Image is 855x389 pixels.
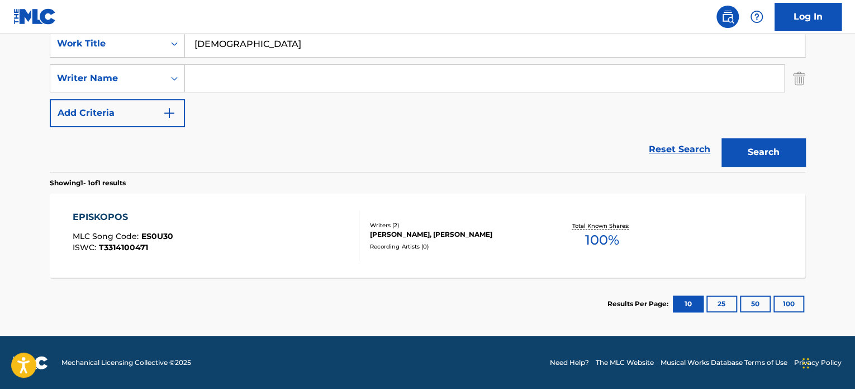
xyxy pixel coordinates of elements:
button: Add Criteria [50,99,185,127]
button: 10 [673,296,704,312]
div: EPISKOPOS [73,210,173,224]
span: Mechanical Licensing Collective © 2025 [61,358,191,368]
span: ISWC : [73,242,99,252]
span: MLC Song Code : [73,231,141,241]
div: Recording Artists ( 0 ) [370,242,539,251]
a: Need Help? [550,358,589,368]
div: Writer Name [57,72,158,85]
img: MLC Logo [13,8,56,25]
a: The MLC Website [596,358,654,368]
img: Delete Criterion [793,64,805,92]
p: Total Known Shares: [572,222,631,230]
a: Public Search [716,6,739,28]
a: Musical Works Database Terms of Use [661,358,787,368]
button: Search [721,138,805,166]
a: Privacy Policy [794,358,842,368]
div: Writers ( 2 ) [370,221,539,229]
a: Reset Search [643,137,716,162]
a: Log In [775,3,842,31]
p: Showing 1 - 1 of 1 results [50,178,126,188]
img: 9d2ae6d4665cec9f34b9.svg [163,106,176,120]
form: Search Form [50,30,805,172]
button: 25 [706,296,737,312]
div: Help [745,6,768,28]
div: Work Title [57,37,158,50]
button: 50 [740,296,771,312]
span: 100 % [585,230,619,250]
div: [PERSON_NAME], [PERSON_NAME] [370,229,539,240]
img: help [750,10,763,24]
span: T3314100471 [99,242,148,252]
button: 100 [773,296,804,312]
img: logo [13,356,48,369]
div: Drag [802,346,809,380]
a: EPISKOPOSMLC Song Code:ES0U30ISWC:T3314100471Writers (2)[PERSON_NAME], [PERSON_NAME]Recording Art... [50,194,805,278]
img: search [721,10,734,24]
span: ES0U30 [141,231,173,241]
p: Results Per Page: [607,299,671,309]
iframe: Chat Widget [799,335,855,389]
